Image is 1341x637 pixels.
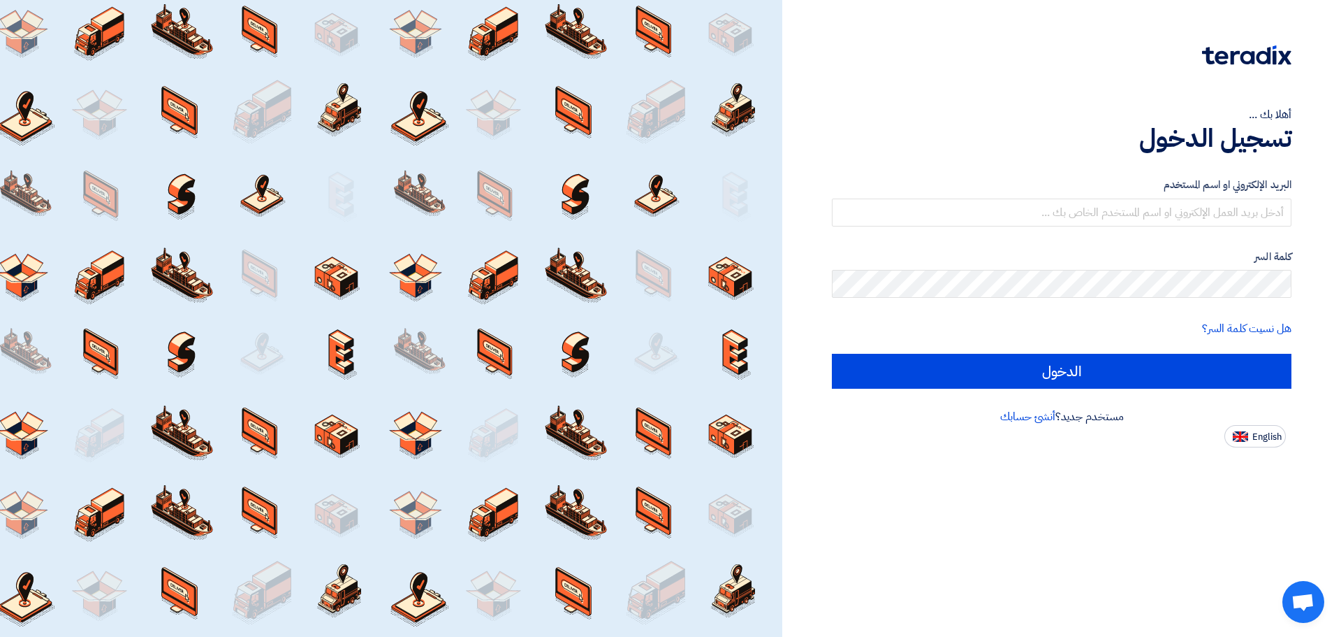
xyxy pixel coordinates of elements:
[832,249,1291,265] label: كلمة السر
[1224,425,1286,448] button: English
[832,106,1291,123] div: أهلا بك ...
[832,354,1291,389] input: الدخول
[1202,320,1291,337] a: هل نسيت كلمة السر؟
[832,177,1291,193] label: البريد الإلكتروني او اسم المستخدم
[1202,45,1291,65] img: Teradix logo
[1233,431,1248,442] img: en-US.png
[832,199,1291,227] input: أدخل بريد العمل الإلكتروني او اسم المستخدم الخاص بك ...
[832,123,1291,154] h1: تسجيل الدخول
[832,408,1291,425] div: مستخدم جديد؟
[1282,581,1324,623] div: Open chat
[1000,408,1055,425] a: أنشئ حسابك
[1252,432,1282,442] span: English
